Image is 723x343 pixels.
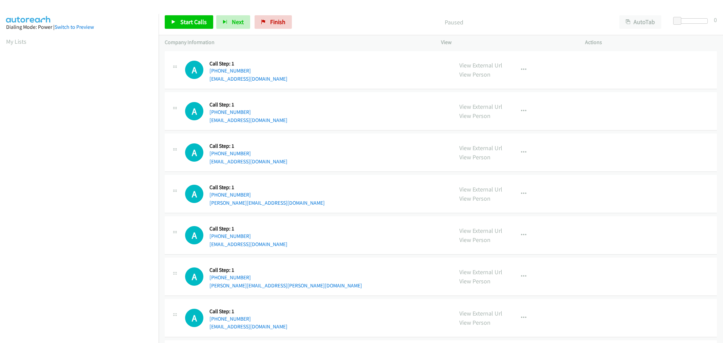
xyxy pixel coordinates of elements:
p: Actions [585,38,717,46]
a: [PHONE_NUMBER] [209,150,251,157]
div: The call is yet to be attempted [185,61,203,79]
h5: Call Step: 1 [209,184,325,191]
h5: Call Step: 1 [209,308,287,315]
a: [EMAIL_ADDRESS][DOMAIN_NAME] [209,241,287,247]
a: [PERSON_NAME][EMAIL_ADDRESS][DOMAIN_NAME] [209,200,325,206]
a: Start Calls [165,15,213,29]
a: View Person [459,70,490,78]
h1: A [185,102,203,120]
h5: Call Step: 1 [209,143,287,149]
h1: A [185,309,203,327]
a: [EMAIL_ADDRESS][DOMAIN_NAME] [209,323,287,330]
h1: A [185,143,203,162]
a: [PHONE_NUMBER] [209,316,251,322]
a: View External Url [459,268,502,276]
a: [PHONE_NUMBER] [209,109,251,115]
div: The call is yet to be attempted [185,267,203,286]
a: View Person [459,153,490,161]
button: AutoTab [619,15,661,29]
a: View Person [459,319,490,326]
a: View Person [459,277,490,285]
a: [PHONE_NUMBER] [209,274,251,281]
h5: Call Step: 1 [209,225,287,232]
div: Dialing Mode: Power | [6,23,153,31]
a: Finish [255,15,292,29]
a: View Person [459,112,490,120]
div: The call is yet to be attempted [185,185,203,203]
a: View External Url [459,103,502,110]
p: Company Information [165,38,429,46]
h1: A [185,185,203,203]
a: [EMAIL_ADDRESS][DOMAIN_NAME] [209,158,287,165]
div: Delay between calls (in seconds) [677,18,708,24]
a: View Person [459,236,490,244]
p: View [441,38,573,46]
div: 0 [714,15,717,24]
a: [EMAIL_ADDRESS][DOMAIN_NAME] [209,117,287,123]
span: Finish [270,18,285,26]
a: View External Url [459,144,502,152]
h5: Call Step: 1 [209,101,287,108]
a: View Person [459,195,490,202]
h1: A [185,226,203,244]
a: [PHONE_NUMBER] [209,191,251,198]
a: [PERSON_NAME][EMAIL_ADDRESS][PERSON_NAME][DOMAIN_NAME] [209,282,362,289]
a: [PHONE_NUMBER] [209,233,251,239]
p: Paused [301,18,607,27]
a: [PHONE_NUMBER] [209,67,251,74]
a: View External Url [459,309,502,317]
span: Start Calls [180,18,207,26]
a: Switch to Preview [55,24,94,30]
div: The call is yet to be attempted [185,102,203,120]
div: The call is yet to be attempted [185,309,203,327]
a: [EMAIL_ADDRESS][DOMAIN_NAME] [209,76,287,82]
a: View External Url [459,227,502,235]
a: View External Url [459,185,502,193]
span: Next [232,18,244,26]
div: The call is yet to be attempted [185,226,203,244]
a: View External Url [459,61,502,69]
h5: Call Step: 1 [209,267,362,274]
div: The call is yet to be attempted [185,143,203,162]
h5: Call Step: 1 [209,60,287,67]
a: My Lists [6,38,26,45]
button: Next [216,15,250,29]
h1: A [185,267,203,286]
h1: A [185,61,203,79]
